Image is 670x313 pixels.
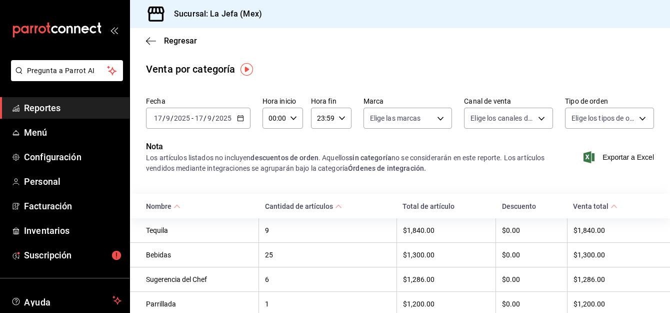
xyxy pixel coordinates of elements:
[7,73,123,83] a: Pregunta a Parrot AI
[191,114,193,122] span: -
[170,114,173,122] span: /
[164,36,197,46] span: Regresar
[502,251,560,259] div: $0.00
[265,202,342,210] span: Cantidad de artículos
[24,294,108,306] span: Ayuda
[110,26,118,34] button: open_drawer_menu
[173,114,190,122] input: ----
[27,66,107,76] span: Pregunta a Parrot AI
[502,202,561,210] div: Descuento
[370,113,421,123] span: Elige las marcas
[203,114,206,122] span: /
[403,226,489,234] div: $1,840.00
[146,251,252,259] div: Bebidas
[146,300,252,308] div: Parrillada
[573,251,654,259] div: $1,300.00
[215,114,232,122] input: ----
[573,300,654,308] div: $1,200.00
[464,98,553,105] label: Canal de venta
[502,300,560,308] div: $0.00
[153,114,162,122] input: --
[363,98,452,105] label: Marca
[585,151,654,163] button: Exportar a Excel
[146,141,550,153] p: Nota
[146,62,235,77] div: Venta por categoría
[403,275,489,283] div: $1,286.00
[349,154,391,162] strong: sin categoría
[24,126,121,139] span: Menú
[146,202,171,210] div: Nombre
[162,114,165,122] span: /
[24,175,121,188] span: Personal
[24,150,121,164] span: Configuración
[311,98,351,105] label: Hora fin
[265,251,390,259] div: 25
[146,275,252,283] div: Sugerencia del Chef
[146,36,197,46] button: Regresar
[573,275,654,283] div: $1,286.00
[24,101,121,115] span: Reportes
[571,113,635,123] span: Elige los tipos de orden
[240,63,253,76] img: Tooltip marker
[250,154,318,162] strong: descuentos de orden
[565,98,654,105] label: Tipo de orden
[573,202,608,210] div: Venta total
[265,226,390,234] div: 9
[265,202,333,210] div: Cantidad de artículos
[146,226,252,234] div: Tequila
[403,251,489,259] div: $1,300.00
[573,202,617,210] span: Venta total
[402,202,489,210] div: Total de artículo
[24,199,121,213] span: Facturación
[470,113,534,123] span: Elige los canales de venta
[502,226,560,234] div: $0.00
[207,114,212,122] input: --
[11,60,123,81] button: Pregunta a Parrot AI
[348,164,426,172] strong: Órdenes de integración.
[24,248,121,262] span: Suscripción
[24,224,121,237] span: Inventarios
[502,275,560,283] div: $0.00
[166,8,262,20] h3: Sucursal: La Jefa (Mex)
[194,114,203,122] input: --
[403,300,489,308] div: $1,200.00
[146,202,180,210] span: Nombre
[573,226,654,234] div: $1,840.00
[262,98,303,105] label: Hora inicio
[146,153,550,174] div: Los artículos listados no incluyen . Aquellos no se considerarán en este reporte. Los artículos v...
[212,114,215,122] span: /
[265,300,390,308] div: 1
[146,98,250,105] label: Fecha
[265,275,390,283] div: 6
[165,114,170,122] input: --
